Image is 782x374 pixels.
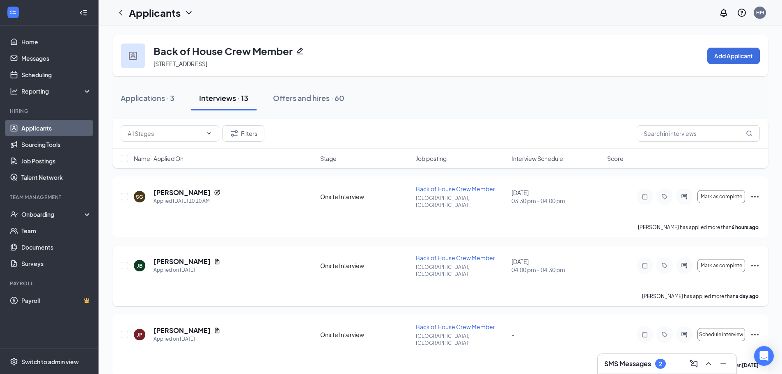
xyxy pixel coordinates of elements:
svg: Ellipses [750,192,760,202]
h5: [PERSON_NAME] [154,188,211,197]
svg: Minimize [718,359,728,369]
a: Talent Network [21,169,92,186]
span: Back of House Crew Member [416,254,495,262]
h3: SMS Messages [604,359,651,368]
div: Offers and hires · 60 [273,93,344,103]
span: Name · Applied On [134,154,183,163]
h5: [PERSON_NAME] [154,326,211,335]
svg: ActiveChat [679,262,689,269]
div: [DATE] [511,188,602,205]
div: 2 [659,360,662,367]
span: [STREET_ADDRESS] [154,60,207,67]
svg: Document [214,327,220,334]
div: Interviews · 13 [199,93,248,103]
div: Onsite Interview [320,330,411,339]
svg: Collapse [79,9,87,17]
svg: Tag [660,193,670,200]
svg: MagnifyingGlass [746,130,752,137]
div: Applied on [DATE] [154,266,220,274]
p: [GEOGRAPHIC_DATA], [GEOGRAPHIC_DATA] [416,264,507,278]
span: Job posting [416,154,447,163]
svg: Filter [229,128,239,138]
svg: WorkstreamLogo [9,8,17,16]
svg: ChevronUp [704,359,713,369]
span: - [511,331,514,338]
div: JB [137,262,142,269]
svg: Reapply [214,189,220,196]
svg: ChevronLeft [116,8,126,18]
span: Schedule interview [699,332,743,337]
div: Onsite Interview [320,193,411,201]
svg: Document [214,258,220,265]
div: Reporting [21,87,92,95]
b: 6 hours ago [732,224,759,230]
svg: Notifications [719,8,729,18]
svg: Analysis [10,87,18,95]
span: Interview Schedule [511,154,563,163]
input: Search in interviews [637,125,760,142]
a: Messages [21,50,92,67]
button: Add Applicant [707,48,760,64]
button: Schedule interview [697,328,745,341]
button: Mark as complete [697,259,745,272]
div: Payroll [10,280,90,287]
h5: [PERSON_NAME] [154,257,211,266]
svg: Note [640,331,650,338]
svg: Note [640,193,650,200]
div: Applied [DATE] 10:10 AM [154,197,220,205]
a: Home [21,34,92,50]
div: Onsite Interview [320,262,411,270]
div: Hiring [10,108,90,115]
svg: Settings [10,358,18,366]
svg: UserCheck [10,210,18,218]
button: ChevronUp [702,357,715,370]
b: a day ago [736,293,759,299]
svg: Note [640,262,650,269]
span: 04:00 pm - 04:30 pm [511,266,602,274]
p: [GEOGRAPHIC_DATA], [GEOGRAPHIC_DATA] [416,195,507,209]
button: Mark as complete [697,190,745,203]
b: [DATE] [742,362,759,368]
svg: Pencil [296,47,304,55]
span: Score [607,154,624,163]
div: Applied on [DATE] [154,335,220,343]
a: Applicants [21,120,92,136]
p: [PERSON_NAME] has applied more than . [638,224,760,231]
input: All Stages [128,129,202,138]
div: Open Intercom Messenger [754,346,774,366]
span: Back of House Crew Member [416,323,495,330]
a: Sourcing Tools [21,136,92,153]
svg: Tag [660,331,670,338]
div: HM [756,9,764,16]
svg: ComposeMessage [689,359,699,369]
button: Filter Filters [222,125,264,142]
span: Mark as complete [701,194,742,200]
img: user icon [129,52,137,60]
button: ComposeMessage [687,357,700,370]
div: Switch to admin view [21,358,79,366]
svg: Ellipses [750,330,760,340]
p: [GEOGRAPHIC_DATA], [GEOGRAPHIC_DATA] [416,333,507,346]
svg: Tag [660,262,670,269]
a: Job Postings [21,153,92,169]
svg: ChevronDown [206,130,212,137]
a: PayrollCrown [21,292,92,309]
h1: Applicants [129,6,181,20]
span: Back of House Crew Member [416,185,495,193]
div: [DATE] [511,257,602,274]
div: Onboarding [21,210,85,218]
a: Team [21,223,92,239]
div: Applications · 3 [121,93,174,103]
svg: ActiveChat [679,331,689,338]
a: Documents [21,239,92,255]
svg: Ellipses [750,261,760,271]
a: Surveys [21,255,92,272]
svg: ActiveChat [679,193,689,200]
span: Stage [320,154,337,163]
div: SG [136,193,143,200]
span: 03:30 pm - 04:00 pm [511,197,602,205]
p: [PERSON_NAME] has applied more than . [642,293,760,300]
svg: ChevronDown [184,8,194,18]
h3: Back of House Crew Member [154,44,293,58]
